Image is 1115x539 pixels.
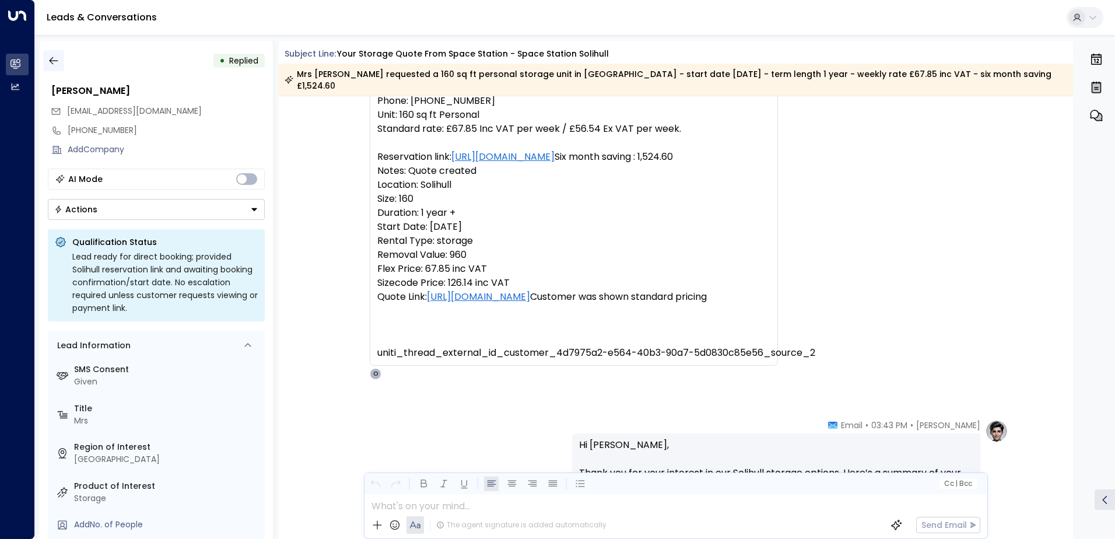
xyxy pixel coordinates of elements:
img: profile-logo.png [985,419,1008,443]
button: Undo [368,477,383,491]
label: Region of Interest [74,441,260,453]
a: [URL][DOMAIN_NAME] [427,290,530,304]
div: Actions [54,204,97,215]
div: [GEOGRAPHIC_DATA] [74,453,260,466]
a: Leads & Conversations [47,10,157,24]
div: AI Mode [68,173,103,185]
p: Qualification Status [72,236,258,248]
div: Mrs [74,415,260,427]
div: AddCompany [68,143,265,156]
div: Lead ready for direct booking; provided Solihull reservation link and awaiting booking confirmati... [72,250,258,314]
pre: Name: Mrs [PERSON_NAME] Email: [EMAIL_ADDRESS][DOMAIN_NAME] Phone: [PHONE_NUMBER] Unit: 160 sq ft... [377,66,770,360]
div: The agent signature is added automatically [436,520,606,530]
div: Button group with a nested menu [48,199,265,220]
div: [PERSON_NAME] [51,84,265,98]
div: [PHONE_NUMBER] [68,124,265,136]
div: AddNo. of People [74,519,260,531]
span: Replied [229,55,258,66]
span: • [910,419,913,431]
span: [EMAIL_ADDRESS][DOMAIN_NAME] [67,105,202,117]
label: Title [74,402,260,415]
div: • [219,50,225,71]
a: [URL][DOMAIN_NAME] [451,150,555,164]
span: | [955,480,958,488]
div: Given [74,376,260,388]
span: Subject Line: [285,48,336,60]
div: O [370,368,381,380]
span: emmawilson1@me.com [67,105,202,117]
span: 03:43 PM [871,419,907,431]
button: Actions [48,199,265,220]
label: SMS Consent [74,363,260,376]
span: Email [841,419,862,431]
span: [PERSON_NAME] [916,419,980,431]
span: • [865,419,868,431]
div: Your storage quote from Space Station - Space Station Solihull [337,48,609,60]
div: Lead Information [53,339,131,352]
label: Product of Interest [74,480,260,492]
span: Cc Bcc [944,480,972,488]
button: Redo [388,477,403,491]
button: Cc|Bcc [939,478,976,489]
div: Mrs [PERSON_NAME] requested a 160 sq ft personal storage unit in [GEOGRAPHIC_DATA] - start date [... [285,68,1067,92]
div: Storage [74,492,260,505]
